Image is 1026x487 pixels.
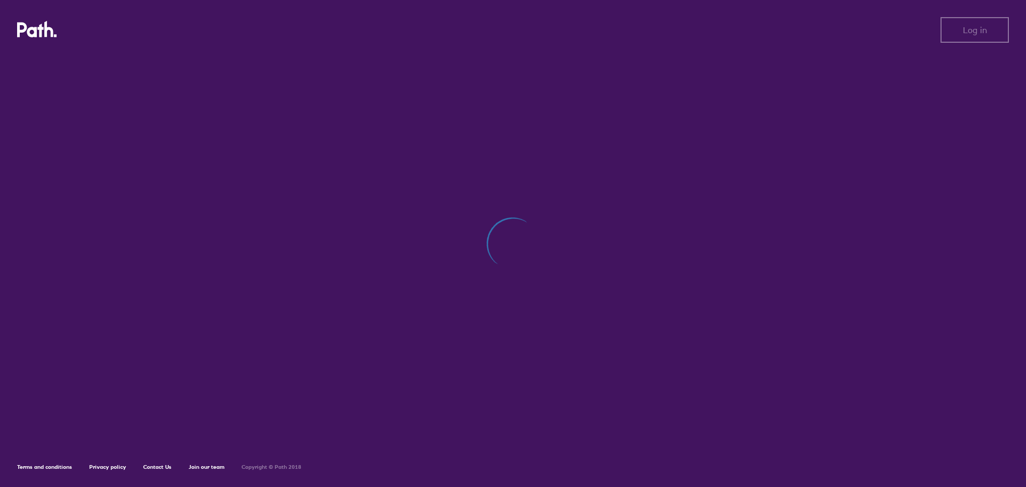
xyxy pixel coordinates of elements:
h6: Copyright © Path 2018 [242,464,301,470]
span: Log in [963,25,987,35]
a: Terms and conditions [17,463,72,470]
button: Log in [941,17,1009,43]
a: Contact Us [143,463,172,470]
a: Privacy policy [89,463,126,470]
a: Join our team [189,463,224,470]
